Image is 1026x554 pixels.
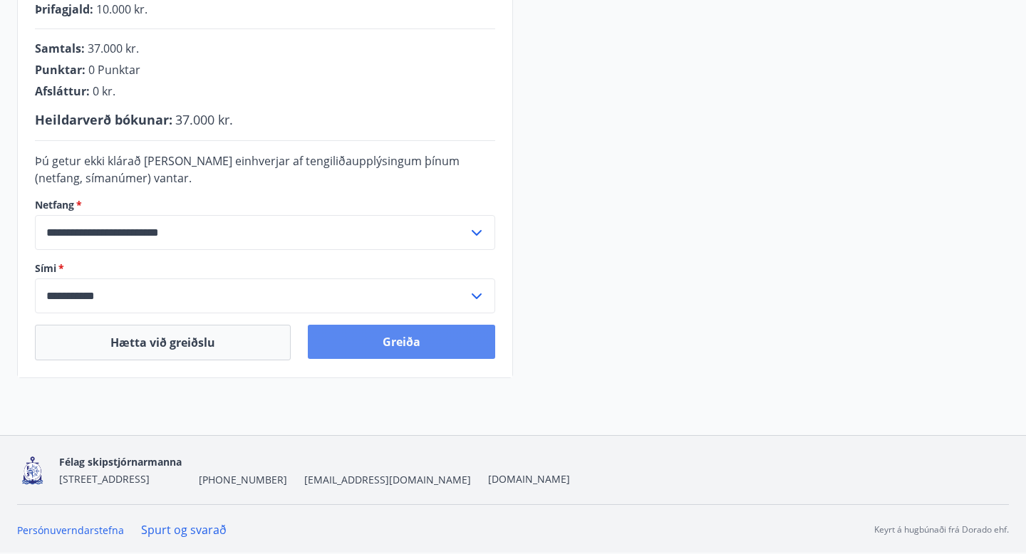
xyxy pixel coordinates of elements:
span: Heildarverð bókunar : [35,111,172,128]
span: 0 Punktar [88,62,140,78]
span: [PHONE_NUMBER] [199,473,287,487]
button: Greiða [308,325,495,359]
span: [EMAIL_ADDRESS][DOMAIN_NAME] [304,473,471,487]
button: Hætta við greiðslu [35,325,291,360]
p: Keyrt á hugbúnaði frá Dorado ehf. [874,523,1009,536]
span: Samtals : [35,41,85,56]
span: [STREET_ADDRESS] [59,472,150,486]
span: 37.000 kr. [175,111,233,128]
label: Sími [35,261,495,276]
span: 37.000 kr. [88,41,139,56]
span: 10.000 kr. [96,1,147,17]
span: Þú getur ekki klárað [PERSON_NAME] einhverjar af tengiliðaupplýsingum þínum (netfang, símanúmer) ... [35,153,460,186]
img: 4fX9JWmG4twATeQ1ej6n556Sc8UHidsvxQtc86h8.png [17,455,48,486]
span: Afsláttur : [35,83,90,99]
label: Netfang [35,198,495,212]
a: Persónuverndarstefna [17,523,124,537]
a: [DOMAIN_NAME] [488,472,570,486]
a: Spurt og svarað [141,522,227,538]
span: Þrifagjald : [35,1,93,17]
span: 0 kr. [93,83,115,99]
span: Punktar : [35,62,85,78]
span: Félag skipstjórnarmanna [59,455,182,469]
